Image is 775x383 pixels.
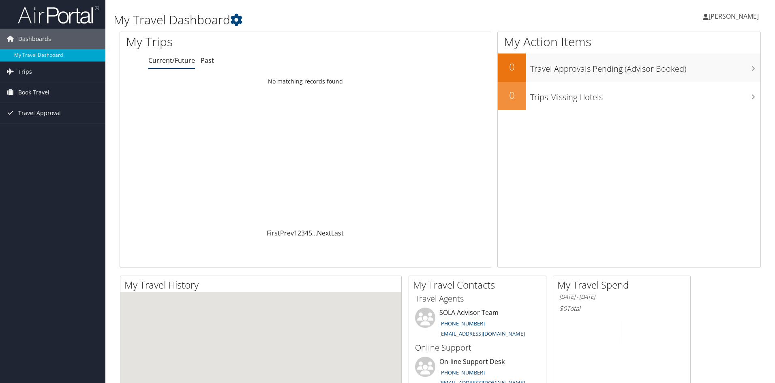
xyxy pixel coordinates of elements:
[559,304,684,313] h6: Total
[413,278,546,292] h2: My Travel Contacts
[559,304,567,313] span: $0
[148,56,195,65] a: Current/Future
[331,229,344,238] a: Last
[530,59,760,75] h3: Travel Approvals Pending (Advisor Booked)
[294,229,298,238] a: 1
[280,229,294,238] a: Prev
[312,229,317,238] span: …
[559,293,684,301] h6: [DATE] - [DATE]
[498,88,526,102] h2: 0
[439,330,525,337] a: [EMAIL_ADDRESS][DOMAIN_NAME]
[439,320,485,327] a: [PHONE_NUMBER]
[317,229,331,238] a: Next
[267,229,280,238] a: First
[113,11,549,28] h1: My Travel Dashboard
[201,56,214,65] a: Past
[530,88,760,103] h3: Trips Missing Hotels
[415,342,540,353] h3: Online Support
[709,12,759,21] span: [PERSON_NAME]
[498,53,760,82] a: 0Travel Approvals Pending (Advisor Booked)
[18,103,61,123] span: Travel Approval
[411,308,544,341] li: SOLA Advisor Team
[301,229,305,238] a: 3
[18,5,99,24] img: airportal-logo.png
[124,278,401,292] h2: My Travel History
[305,229,308,238] a: 4
[415,293,540,304] h3: Travel Agents
[126,33,330,50] h1: My Trips
[18,29,51,49] span: Dashboards
[498,60,526,74] h2: 0
[298,229,301,238] a: 2
[18,82,49,103] span: Book Travel
[439,369,485,376] a: [PHONE_NUMBER]
[703,4,767,28] a: [PERSON_NAME]
[120,74,491,89] td: No matching records found
[498,82,760,110] a: 0Trips Missing Hotels
[18,62,32,82] span: Trips
[308,229,312,238] a: 5
[557,278,690,292] h2: My Travel Spend
[498,33,760,50] h1: My Action Items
